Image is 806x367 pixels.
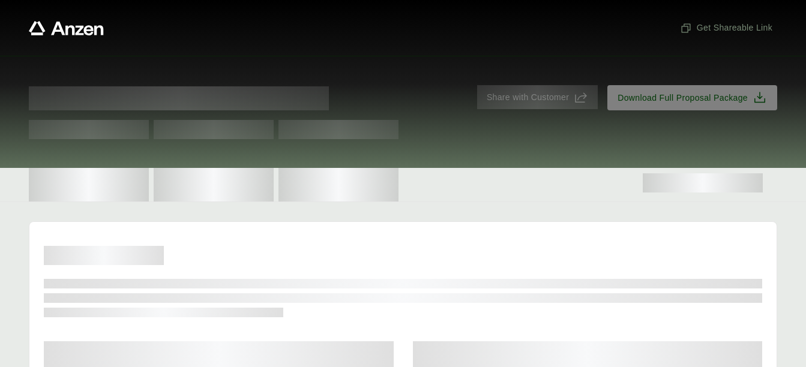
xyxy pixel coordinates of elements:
span: Test [278,120,398,139]
button: Get Shareable Link [675,17,777,39]
a: Anzen website [29,21,104,35]
span: Get Shareable Link [680,22,772,34]
span: Share with Customer [487,91,569,104]
span: Proposal for [29,86,329,110]
span: Test [29,120,149,139]
span: Test [154,120,274,139]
